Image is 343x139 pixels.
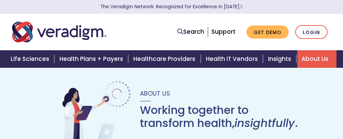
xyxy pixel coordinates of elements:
[7,50,55,68] a: Life Sciences
[202,50,264,68] a: Health IT Vendors
[12,21,107,43] img: Veradigm logo
[55,50,129,68] a: Health Plans + Payers
[140,89,170,98] span: About Us
[240,3,243,10] span: Learn More
[129,50,201,68] a: Healthcare Providers
[211,28,235,36] a: Support
[234,115,295,131] em: insightfully
[177,27,204,36] a: Search
[297,50,336,68] a: About Us
[140,104,303,130] h1: Working together to transform health, .
[246,25,289,39] a: Get Demo
[264,50,297,68] a: Insights
[100,3,243,10] a: The Veradigm Network: Recognized for Excellence in [DATE]Learn More
[295,25,328,39] a: Login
